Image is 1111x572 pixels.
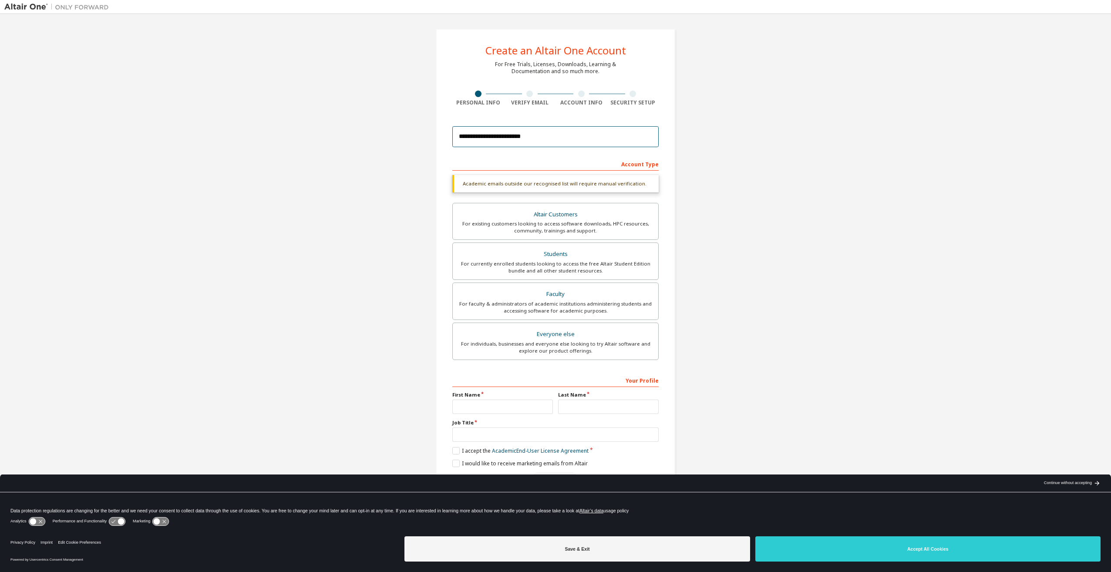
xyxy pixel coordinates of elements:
[458,300,653,314] div: For faculty & administrators of academic institutions administering students and accessing softwa...
[504,99,556,106] div: Verify Email
[452,447,589,454] label: I accept the
[458,248,653,260] div: Students
[458,288,653,300] div: Faculty
[607,99,659,106] div: Security Setup
[458,328,653,340] div: Everyone else
[452,391,553,398] label: First Name
[495,61,616,75] div: For Free Trials, Licenses, Downloads, Learning & Documentation and so much more.
[492,447,589,454] a: Academic End-User License Agreement
[458,209,653,221] div: Altair Customers
[555,99,607,106] div: Account Info
[458,260,653,274] div: For currently enrolled students looking to access the free Altair Student Edition bundle and all ...
[452,460,588,467] label: I would like to receive marketing emails from Altair
[452,157,659,171] div: Account Type
[458,220,653,234] div: For existing customers looking to access software downloads, HPC resources, community, trainings ...
[452,373,659,387] div: Your Profile
[458,340,653,354] div: For individuals, businesses and everyone else looking to try Altair software and explore our prod...
[452,175,659,192] div: Academic emails outside our recognised list will require manual verification.
[452,99,504,106] div: Personal Info
[558,391,659,398] label: Last Name
[485,45,626,56] div: Create an Altair One Account
[452,472,659,485] div: Read and acccept EULA to continue
[452,419,659,426] label: Job Title
[4,3,113,11] img: Altair One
